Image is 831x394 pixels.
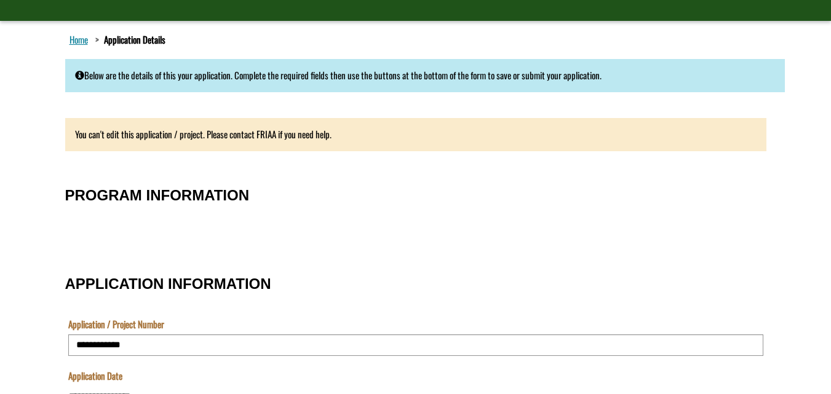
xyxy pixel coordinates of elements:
[92,33,165,46] li: Application Details
[65,187,766,203] h3: PROGRAM INFORMATION
[67,31,90,47] a: Home
[68,369,122,382] label: Application Date
[65,59,785,92] div: Below are the details of this your application. Complete the required fields then use the buttons...
[65,175,766,251] fieldset: PROGRAM INFORMATION
[68,318,164,331] label: Application / Project Number
[65,118,766,151] div: You can't edit this application / project. Please contact FRIAA if you need help.
[65,276,766,292] h3: APPLICATION INFORMATION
